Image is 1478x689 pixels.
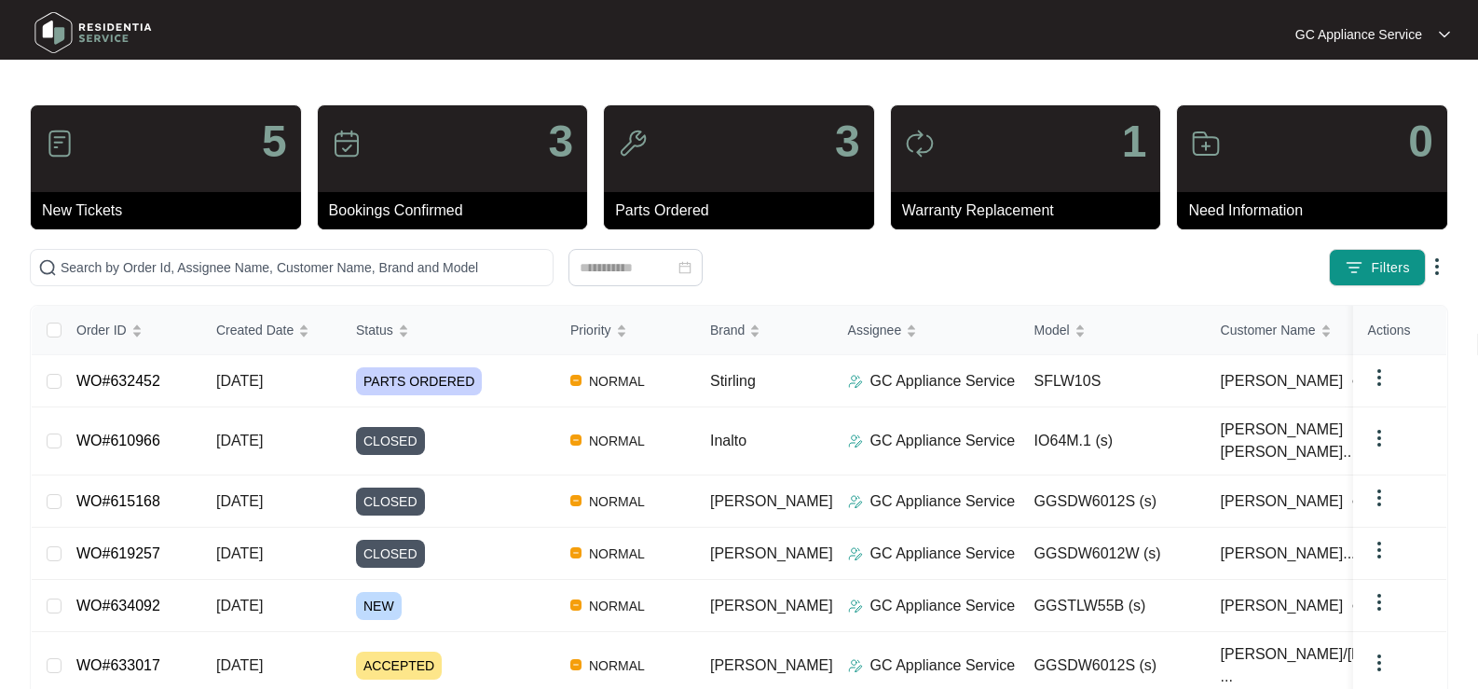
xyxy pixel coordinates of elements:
[1020,580,1206,632] td: GGSTLW55B (s)
[848,658,863,673] img: Assigner Icon
[710,493,833,509] span: [PERSON_NAME]
[356,367,482,395] span: PARTS ORDERED
[329,200,588,222] p: Bookings Confirmed
[848,374,863,389] img: Assigner Icon
[582,543,652,565] span: NORMAL
[38,258,57,277] img: search-icon
[1221,320,1316,340] span: Customer Name
[548,119,573,164] p: 3
[76,657,160,673] a: WO#633017
[1426,255,1448,278] img: dropdown arrow
[582,595,652,617] span: NORMAL
[356,652,442,680] span: ACCEPTED
[356,540,425,568] span: CLOSED
[1368,539,1390,561] img: dropdown arrow
[582,430,652,452] span: NORMAL
[570,547,582,558] img: Vercel Logo
[216,545,263,561] span: [DATE]
[356,320,393,340] span: Status
[1408,119,1433,164] p: 0
[848,320,902,340] span: Assignee
[710,320,745,340] span: Brand
[1221,543,1356,565] span: [PERSON_NAME]...
[1368,652,1390,674] img: dropdown arrow
[1122,119,1147,164] p: 1
[1353,306,1446,355] th: Actions
[62,306,201,355] th: Order ID
[1345,258,1363,277] img: filter icon
[1020,407,1206,475] td: IO64M.1 (s)
[1371,258,1410,278] span: Filters
[262,119,287,164] p: 5
[76,493,160,509] a: WO#615168
[870,490,1016,513] p: GC Appliance Service
[902,200,1161,222] p: Warranty Replacement
[555,306,695,355] th: Priority
[216,598,263,613] span: [DATE]
[835,119,860,164] p: 3
[1020,475,1206,528] td: GGSDW6012S (s)
[1221,595,1344,617] span: [PERSON_NAME]
[618,129,648,158] img: icon
[710,598,833,613] span: [PERSON_NAME]
[1020,306,1206,355] th: Model
[1368,427,1390,449] img: dropdown arrow
[42,200,301,222] p: New Tickets
[615,200,874,222] p: Parts Ordered
[1329,249,1426,286] button: filter iconFilters
[1221,419,1475,463] span: [PERSON_NAME] [PERSON_NAME]..
[356,592,402,620] span: NEW
[582,655,652,677] span: NORMAL
[570,599,582,611] img: Vercel Logo
[1295,25,1422,44] p: GC Appliance Service
[570,495,582,506] img: Vercel Logo
[582,370,652,393] span: NORMAL
[1368,366,1390,389] img: dropdown arrow
[1368,591,1390,613] img: dropdown arrow
[695,306,833,355] th: Brand
[570,320,611,340] span: Priority
[570,659,582,670] img: Vercel Logo
[833,306,1020,355] th: Assignee
[61,257,545,278] input: Search by Order Id, Assignee Name, Customer Name, Brand and Model
[1191,129,1221,158] img: icon
[848,546,863,561] img: Assigner Icon
[76,320,127,340] span: Order ID
[76,373,160,389] a: WO#632452
[76,545,160,561] a: WO#619257
[870,370,1016,393] p: GC Appliance Service
[870,430,1016,452] p: GC Appliance Service
[570,434,582,446] img: Vercel Logo
[356,488,425,516] span: CLOSED
[1221,370,1344,393] span: [PERSON_NAME]
[76,433,160,448] a: WO#610966
[870,655,1016,677] p: GC Appliance Service
[1188,200,1447,222] p: Need Information
[1020,355,1206,407] td: SFLW10S
[28,5,158,61] img: residentia service logo
[216,373,263,389] span: [DATE]
[870,543,1016,565] p: GC Appliance Service
[710,657,833,673] span: [PERSON_NAME]
[1221,643,1475,688] span: [PERSON_NAME]/[PERSON_NAME]- ...
[216,433,263,448] span: [DATE]
[1020,528,1206,580] td: GGSDW6012W (s)
[905,129,935,158] img: icon
[582,490,652,513] span: NORMAL
[848,599,863,613] img: Assigner Icon
[848,434,863,448] img: Assigner Icon
[216,320,294,340] span: Created Date
[710,433,746,448] span: Inalto
[1221,490,1344,513] span: [PERSON_NAME]
[216,657,263,673] span: [DATE]
[1368,487,1390,509] img: dropdown arrow
[710,373,756,389] span: Stirling
[848,494,863,509] img: Assigner Icon
[332,129,362,158] img: icon
[45,129,75,158] img: icon
[570,375,582,386] img: Vercel Logo
[1439,30,1450,39] img: dropdown arrow
[341,306,555,355] th: Status
[710,545,833,561] span: [PERSON_NAME]
[216,493,263,509] span: [DATE]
